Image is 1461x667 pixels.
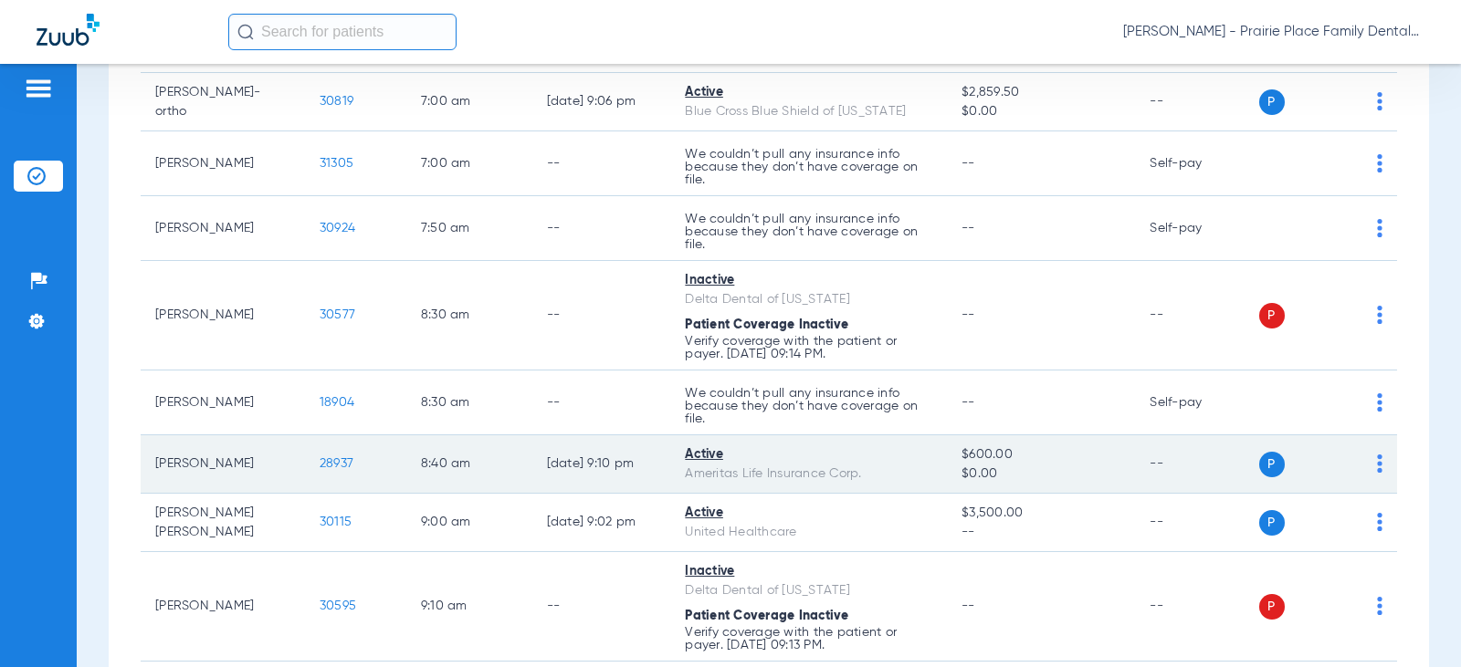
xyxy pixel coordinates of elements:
[406,552,532,662] td: 9:10 AM
[685,581,932,600] div: Delta Dental of [US_STATE]
[1135,261,1258,370] td: --
[532,131,671,196] td: --
[685,387,932,425] p: We couldn’t pull any insurance info because they don’t have coverage on file.
[962,102,1120,121] span: $0.00
[1135,131,1258,196] td: Self-pay
[1377,306,1382,324] img: group-dot-blue.svg
[1135,196,1258,261] td: Self-pay
[532,370,671,435] td: --
[141,370,305,435] td: [PERSON_NAME]
[1377,597,1382,615] img: group-dot-blue.svg
[1259,452,1285,477] span: P
[532,73,671,131] td: [DATE] 9:06 PM
[685,464,932,484] div: Ameritas Life Insurance Corp.
[962,83,1120,102] span: $2,859.50
[962,504,1120,523] span: $3,500.00
[532,261,671,370] td: --
[685,318,848,331] span: Patient Coverage Inactive
[141,435,305,494] td: [PERSON_NAME]
[320,308,355,321] span: 30577
[685,626,932,651] p: Verify coverage with the patient or payer. [DATE] 09:13 PM.
[1135,494,1258,552] td: --
[320,599,356,612] span: 30595
[685,335,932,360] p: Verify coverage with the patient or payer. [DATE] 09:14 PM.
[406,435,532,494] td: 8:40 AM
[1259,594,1285,620] span: P
[320,396,354,409] span: 18904
[141,73,305,131] td: [PERSON_NAME]-ortho
[237,24,254,40] img: Search Icon
[1377,219,1382,237] img: group-dot-blue.svg
[685,83,932,102] div: Active
[962,464,1120,484] span: $0.00
[141,552,305,662] td: [PERSON_NAME]
[406,494,532,552] td: 9:00 AM
[962,445,1120,464] span: $600.00
[406,131,532,196] td: 7:00 AM
[685,290,932,309] div: Delta Dental of [US_STATE]
[141,196,305,261] td: [PERSON_NAME]
[320,222,355,234] span: 30924
[962,157,975,170] span: --
[685,610,848,622] span: Patient Coverage Inactive
[320,95,353,108] span: 30819
[1135,73,1258,131] td: --
[685,271,932,290] div: Inactive
[1123,23,1424,41] span: [PERSON_NAME] - Prairie Place Family Dental
[532,196,671,261] td: --
[962,308,975,321] span: --
[1377,393,1382,412] img: group-dot-blue.svg
[962,396,975,409] span: --
[962,523,1120,542] span: --
[1377,92,1382,110] img: group-dot-blue.svg
[141,494,305,552] td: [PERSON_NAME] [PERSON_NAME]
[685,504,932,523] div: Active
[532,552,671,662] td: --
[1377,454,1382,473] img: group-dot-blue.svg
[320,157,353,170] span: 31305
[141,131,305,196] td: [PERSON_NAME]
[228,14,457,50] input: Search for patients
[532,435,671,494] td: [DATE] 9:10 PM
[1259,510,1285,536] span: P
[320,457,353,470] span: 28937
[1259,89,1285,115] span: P
[1377,154,1382,172] img: group-dot-blue.svg
[685,445,932,464] div: Active
[406,370,532,435] td: 8:30 AM
[685,523,932,542] div: United Healthcare
[1135,370,1258,435] td: Self-pay
[1135,435,1258,494] td: --
[24,78,53,99] img: hamburger-icon
[406,196,532,261] td: 7:50 AM
[962,222,975,234] span: --
[1259,303,1285,328] span: P
[141,261,305,370] td: [PERSON_NAME]
[320,516,352,528] span: 30115
[406,73,532,131] td: 7:00 AM
[685,148,932,186] p: We couldn’t pull any insurance info because they don’t have coverage on file.
[685,102,932,121] div: Blue Cross Blue Shield of [US_STATE]
[685,213,932,251] p: We couldn’t pull any insurance info because they don’t have coverage on file.
[962,599,975,612] span: --
[685,562,932,581] div: Inactive
[37,14,100,46] img: Zuub Logo
[1135,552,1258,662] td: --
[406,261,532,370] td: 8:30 AM
[532,494,671,552] td: [DATE] 9:02 PM
[1377,513,1382,531] img: group-dot-blue.svg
